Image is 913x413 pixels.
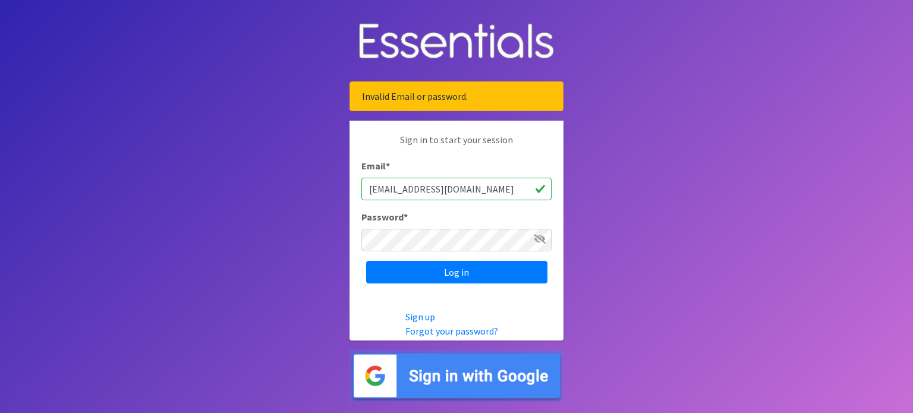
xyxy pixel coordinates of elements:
[350,11,563,72] img: Human Essentials
[361,210,408,224] label: Password
[386,160,390,172] abbr: required
[405,325,498,337] a: Forgot your password?
[350,350,563,402] img: Sign in with Google
[404,211,408,223] abbr: required
[405,311,435,323] a: Sign up
[366,261,547,283] input: Log in
[361,133,552,159] p: Sign in to start your session
[361,159,390,173] label: Email
[350,81,563,111] div: Invalid Email or password.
